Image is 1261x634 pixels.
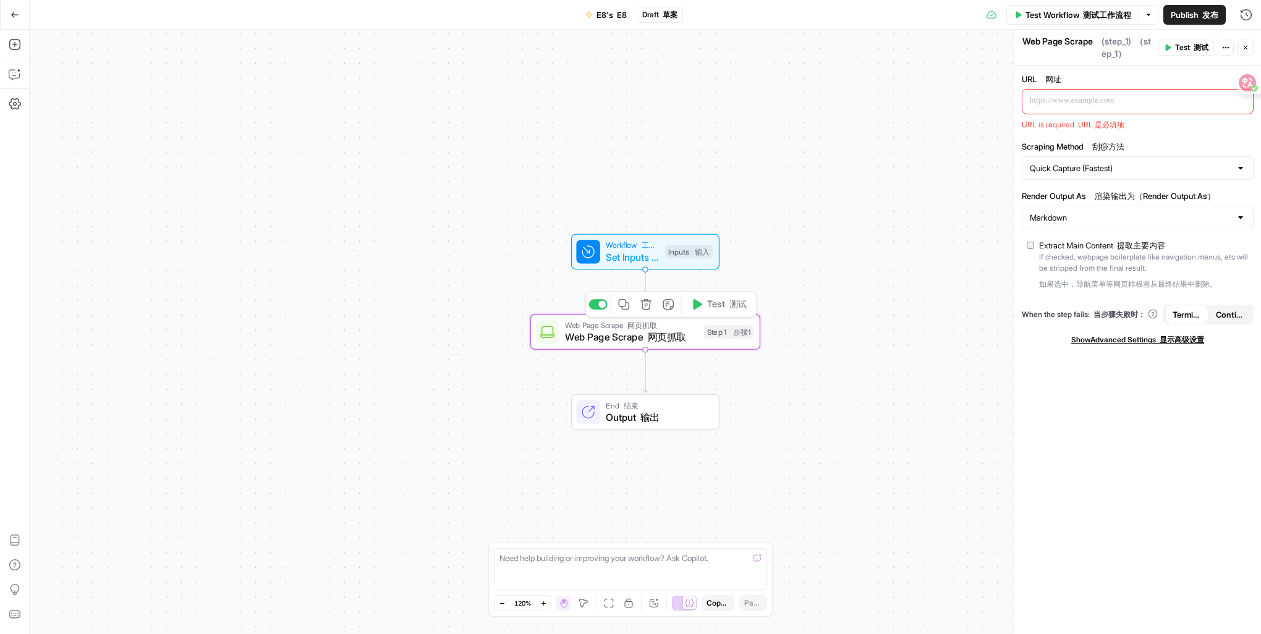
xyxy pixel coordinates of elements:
[733,328,751,336] font: 步骤1
[1030,162,1231,174] input: Quick Capture (Fastest)
[663,10,677,19] font: 草案
[707,298,747,311] span: Test
[642,9,677,20] span: Draft
[729,598,744,607] font: 复制
[643,349,647,392] g: Edge from step_1 to end
[1039,251,1249,295] div: If checked, webpage boilerplate like navigation menus, etc will be stripped from the final result.
[1022,35,1098,60] textarea: Web Page Scrape
[1102,35,1155,60] span: ( step_1 )
[1083,10,1131,20] font: 测试工作流程
[565,329,698,344] span: Web Page Scrape
[530,234,760,270] div: Workflow 工作流程Set Inputs 设置输入Inputs 输入
[1175,42,1208,53] span: Test
[1216,308,1244,321] span: Continue
[640,411,660,423] font: 输出
[597,9,627,21] span: E8's
[606,399,707,411] span: End
[744,598,762,609] span: Paste
[606,410,707,425] span: Output
[1071,334,1204,345] span: Show Advanced Settings
[1163,5,1226,25] button: Publish 发布
[1030,211,1231,224] input: Markdown
[1045,74,1061,84] font: 网址
[530,314,760,350] div: Web Page Scrape 网页抓取Web Page Scrape 网页抓取Step 1 步骤1Test 测试
[1039,279,1217,289] font: 如果选中，导航菜单等网页样板将从最终结果中删除。
[606,239,659,251] span: Workflow
[1173,308,1201,321] span: Terminate Workflow
[1194,43,1208,52] font: 测试
[1022,309,1158,320] span: When the step fails:
[530,394,760,430] div: End 结束Output 输出
[1022,73,1254,85] label: URL
[648,331,686,343] font: 网页抓取
[578,5,634,25] button: E8's E8
[1092,142,1124,151] font: 刮痧方法
[1078,120,1124,129] font: URL 是必填项
[695,247,710,256] font: 输入
[1202,10,1218,20] font: 发布
[1160,335,1204,344] font: 显示高级设置
[1171,9,1218,21] span: Publish
[1027,242,1034,249] input: Extract Main Content 提取主要内容If checked, webpage boilerplate like navigation menus, etc will be str...
[702,595,734,611] button: Copy 复制
[1093,310,1145,319] font: 当步骤失败时：
[1158,40,1214,56] button: Test 测试
[1022,309,1158,320] a: When the step fails: 当步骤失败时：
[1117,240,1165,250] font: 提取主要内容
[514,598,531,608] span: 120%
[624,401,639,410] font: 结束
[685,295,753,314] button: Test 测试
[1039,239,1165,251] div: Extract Main Content
[1095,191,1215,201] font: 渲染输出为（Render Output As）
[627,321,657,329] font: 网页抓取
[1006,5,1139,25] button: Test Workflow 测试工作流程
[1208,305,1252,324] button: Continue
[739,595,767,611] button: Paste
[606,250,659,264] span: Set Inputs
[1022,190,1254,202] label: Render Output As
[707,598,729,609] span: Copy
[1022,140,1254,153] label: Scraping Method
[704,325,754,339] div: Step 1
[565,319,698,331] span: Web Page Scrape
[729,298,747,310] font: 测试
[1025,9,1131,21] span: Test Workflow
[1022,119,1254,130] div: URL is required
[665,245,713,259] div: Inputs
[617,10,627,20] font: E8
